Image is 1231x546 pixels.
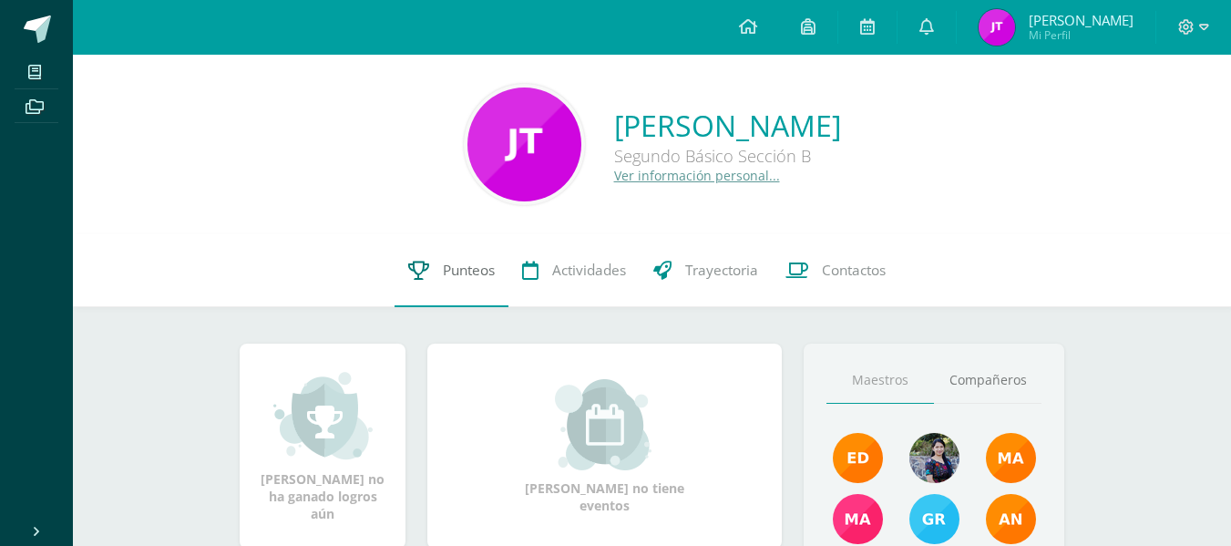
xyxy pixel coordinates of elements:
img: 9b17679b4520195df407efdfd7b84603.png [909,433,959,483]
img: event_small.png [555,379,654,470]
span: Actividades [552,261,626,280]
span: Contactos [822,261,886,280]
span: Punteos [443,261,495,280]
img: 560278503d4ca08c21e9c7cd40ba0529.png [986,433,1036,483]
img: b7ce7144501556953be3fc0a459761b8.png [909,494,959,544]
img: achievement_small.png [273,370,373,461]
a: Compañeros [934,357,1041,404]
a: Maestros [826,357,934,404]
img: 81c49926352c5a5307e36361f2b671cc.png [467,88,581,201]
a: [PERSON_NAME] [614,106,841,145]
a: Ver información personal... [614,167,780,184]
a: Contactos [772,234,899,307]
a: Punteos [395,234,508,307]
a: Actividades [508,234,640,307]
img: a348d660b2b29c2c864a8732de45c20a.png [986,494,1036,544]
span: Mi Perfil [1029,27,1134,43]
span: [PERSON_NAME] [1029,11,1134,29]
img: f40e456500941b1b33f0807dd74ea5cf.png [833,433,883,483]
img: 12c8e9fd370cddd27b8f04261aae6b27.png [979,9,1015,46]
span: Trayectoria [685,261,758,280]
div: [PERSON_NAME] no tiene eventos [514,379,696,514]
a: Trayectoria [640,234,772,307]
img: 7766054b1332a6085c7723d22614d631.png [833,494,883,544]
div: [PERSON_NAME] no ha ganado logros aún [258,370,387,522]
div: Segundo Básico Sección B [614,145,841,167]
